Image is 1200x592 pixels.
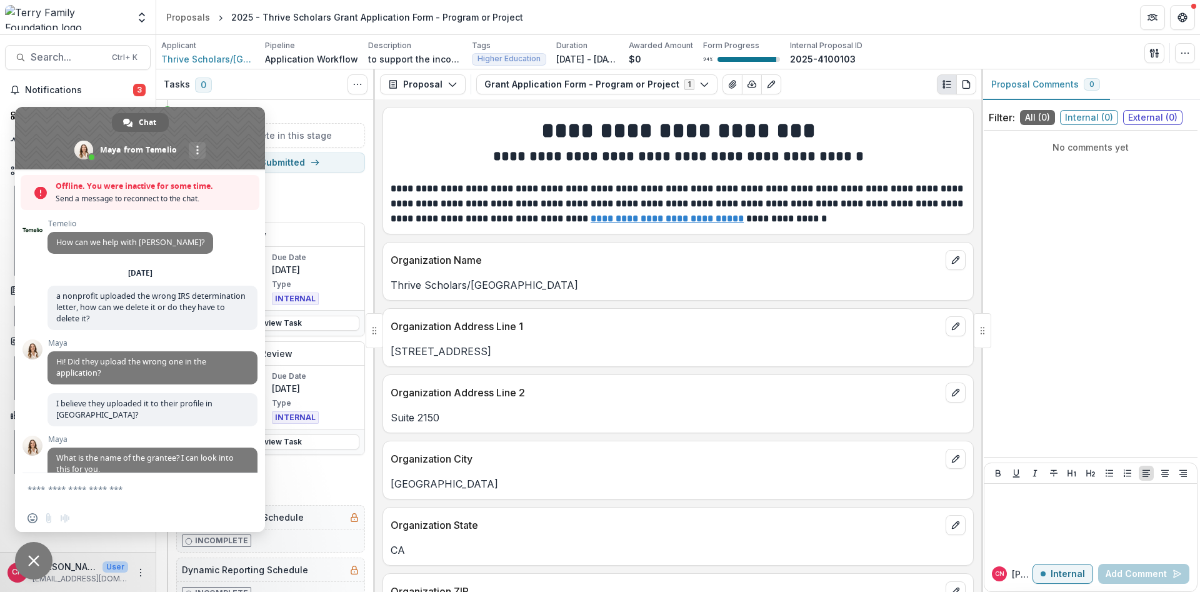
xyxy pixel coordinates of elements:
button: Align Right [1176,466,1191,481]
button: Edit as form [761,74,781,94]
button: Plaintext view [937,74,957,94]
h5: No tasks to complete in this stage [182,129,359,142]
button: Strike [1046,466,1061,481]
p: 94 % [703,55,712,64]
span: What is the name of the grantee? I can look into this for you. [56,453,234,474]
p: [PERSON_NAME] [1012,568,1032,581]
button: edit [946,383,966,403]
a: Chat [112,113,169,132]
span: External ( 0 ) [1123,110,1182,125]
button: View Attached Files [722,74,742,94]
button: More [133,565,148,580]
span: 0 [195,78,212,93]
p: Internal Proposal ID [790,40,862,51]
p: Organization Address Line 1 [391,319,941,334]
nav: breadcrumb [161,8,528,26]
button: Get Help [1170,5,1195,30]
p: [STREET_ADDRESS] [391,344,966,359]
button: Align Center [1157,466,1172,481]
button: Underline [1009,466,1024,481]
button: Bold [991,466,1006,481]
button: Open entity switcher [133,5,151,30]
button: Heading 1 [1064,466,1079,481]
p: [DATE] [272,263,359,276]
p: Tags [472,40,491,51]
p: Due Date [272,252,359,263]
p: Awarded Amount [629,40,693,51]
button: Proposal Comments [981,69,1110,100]
button: Grant Application Form - Program or Project1 [476,74,717,94]
span: Search... [31,51,104,63]
p: Applicant [161,40,196,51]
a: Thrive Scholars/[GEOGRAPHIC_DATA] [161,53,255,66]
button: Search... [5,45,151,70]
span: 3 [133,84,146,96]
span: Higher Education [477,54,541,63]
button: Open Data & Reporting [5,405,151,425]
p: Description [368,40,411,51]
p: [PERSON_NAME] [32,560,97,573]
p: User [102,561,128,573]
p: $0 [629,53,641,66]
button: Heading 2 [1083,466,1098,481]
p: Duration [556,40,587,51]
span: Insert an emoji [27,513,37,523]
div: 2025 - Thrive Scholars Grant Application Form - Program or Project [231,11,523,24]
button: Open Workflows [5,161,151,181]
button: Proposal [380,74,466,94]
button: Align Left [1139,466,1154,481]
button: Open Documents [5,281,151,301]
p: [GEOGRAPHIC_DATA] [391,476,966,491]
p: Internal [1051,569,1085,579]
p: [DATE] [272,382,359,395]
span: Temelio [47,219,213,228]
span: Send a message to reconnect to the chat. [56,193,253,205]
span: All ( 0 ) [1020,110,1055,125]
span: a nonprofit uploaded the wrong IRS determination letter, how can we delete it or do they have to ... [56,291,246,324]
button: edit [946,316,966,336]
p: No comments yet [989,141,1192,154]
a: Proposals [161,8,215,26]
div: Proposals [166,11,210,24]
p: Filter: [989,110,1015,125]
h4: Draft [179,105,200,118]
p: Organization City [391,451,941,466]
p: Thrive Scholars/[GEOGRAPHIC_DATA] [391,278,966,293]
button: Open Contacts [5,331,151,351]
button: Italicize [1027,466,1042,481]
span: Notifications [25,85,133,96]
button: Internal [1032,564,1093,584]
span: Maya [47,339,257,348]
p: to support the incoming 2026 cohort of scholars [368,53,462,66]
p: Organization State [391,518,941,533]
span: 0 [1089,80,1094,89]
a: Review Task [182,434,359,449]
button: edit [946,515,966,535]
button: Move to Submitted [176,153,365,173]
p: Form Progress [703,40,759,51]
button: Ordered List [1120,466,1135,481]
p: Due Date [272,371,359,382]
button: Toggle View Cancelled Tasks [347,74,367,94]
span: Maya [47,435,257,444]
div: [DATE] [128,269,152,277]
p: CA [391,543,966,558]
span: I believe they uploaded it to their profile in [GEOGRAPHIC_DATA]? [56,398,212,420]
span: Internal ( 0 ) [1060,110,1118,125]
h3: Tasks [164,79,190,90]
span: Chat [139,113,156,132]
span: INTERNAL [272,411,319,424]
button: Open Activity [5,131,151,151]
p: Organization Address Line 2 [391,385,941,400]
span: Hi! Did they upload the wrong one in the application? [56,356,206,378]
p: Pipeline [265,40,295,51]
h5: Dynamic Reporting Schedule [182,563,308,576]
a: Close chat [15,542,52,579]
p: [EMAIL_ADDRESS][DOMAIN_NAME] [32,573,128,584]
p: Suite 2150 [391,410,966,425]
button: edit [946,250,966,270]
p: Type [272,279,359,290]
a: Dashboard [5,105,151,126]
p: Type [272,398,359,409]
